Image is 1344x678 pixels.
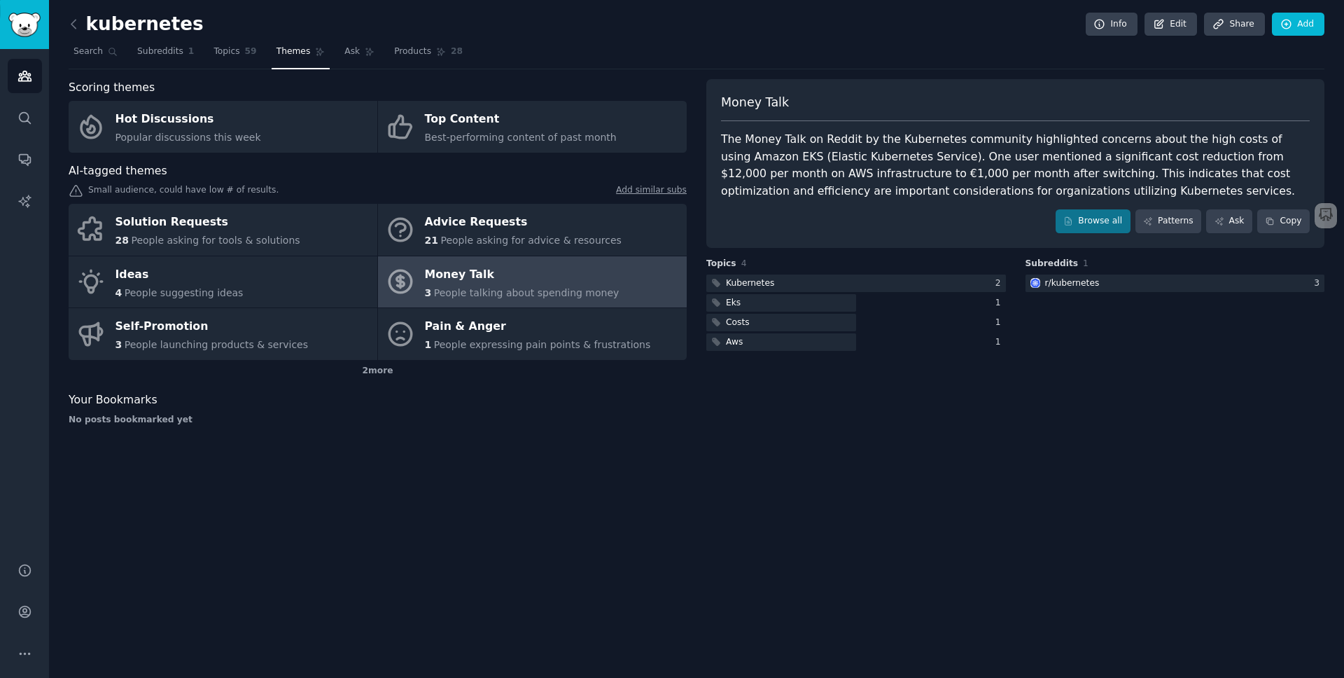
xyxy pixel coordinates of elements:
img: kubernetes [1030,278,1040,288]
div: Self-Promotion [115,316,309,338]
span: People launching products & services [125,339,308,350]
div: Top Content [425,109,617,131]
span: 1 [188,46,195,58]
a: Add [1272,13,1324,36]
a: Costs1 [706,314,1006,331]
div: 1 [995,336,1006,349]
span: People suggesting ideas [125,287,244,298]
div: 2 more [69,360,687,382]
div: Hot Discussions [115,109,261,131]
span: Money Talk [721,94,789,111]
div: 2 [995,277,1006,290]
a: Aws1 [706,333,1006,351]
div: Money Talk [425,263,619,286]
a: Add similar subs [616,184,687,199]
a: Self-Promotion3People launching products & services [69,308,377,360]
span: Best-performing content of past month [425,132,617,143]
span: Subreddits [137,46,183,58]
div: No posts bookmarked yet [69,414,687,427]
a: Pain & Anger1People expressing pain points & frustrations [378,308,687,360]
div: Kubernetes [726,277,774,290]
div: Solution Requests [115,212,300,234]
span: 1 [425,339,432,350]
span: Your Bookmarks [69,392,157,409]
div: Costs [726,317,750,329]
span: 59 [245,46,257,58]
div: 1 [995,317,1006,329]
a: Subreddits1 [132,41,199,69]
span: People asking for tools & solutions [131,235,300,246]
a: Patterns [1135,209,1201,233]
a: Top ContentBest-performing content of past month [378,101,687,153]
div: 3 [1314,277,1324,290]
a: Share [1204,13,1264,36]
a: Money Talk3People talking about spending money [378,256,687,308]
a: Topics59 [209,41,261,69]
span: People talking about spending money [434,287,619,298]
div: Small audience, could have low # of results. [69,184,687,199]
a: Ideas4People suggesting ideas [69,256,377,308]
span: AI-tagged themes [69,162,167,180]
span: People expressing pain points & frustrations [434,339,651,350]
a: Edit [1144,13,1197,36]
a: Themes [272,41,330,69]
span: Popular discussions this week [115,132,261,143]
a: Kubernetes2 [706,275,1006,292]
span: 28 [115,235,129,246]
span: Topics [213,46,239,58]
div: Advice Requests [425,212,622,234]
span: 3 [115,339,122,350]
a: Eks1 [706,294,1006,312]
span: Scoring themes [69,79,155,97]
h2: kubernetes [69,13,204,36]
a: Ask [1206,209,1252,233]
div: Ideas [115,263,244,286]
a: Solution Requests28People asking for tools & solutions [69,204,377,256]
a: Browse all [1056,209,1130,233]
span: 3 [425,287,432,298]
div: Eks [726,297,741,310]
a: kubernetesr/kubernetes3 [1025,275,1325,292]
div: r/ kubernetes [1045,277,1100,290]
span: Subreddits [1025,258,1079,270]
div: 1 [995,297,1006,310]
span: 4 [115,287,122,298]
span: Ask [344,46,360,58]
div: The Money Talk on Reddit by the Kubernetes community highlighted concerns about the high costs of... [721,131,1310,200]
span: Topics [706,258,736,270]
span: 28 [451,46,463,58]
a: Search [69,41,122,69]
button: Copy [1257,209,1310,233]
img: GummySearch logo [8,13,41,37]
span: 21 [425,235,438,246]
span: Themes [276,46,311,58]
span: 1 [1083,258,1088,268]
div: Pain & Anger [425,316,651,338]
a: Info [1086,13,1137,36]
a: Advice Requests21People asking for advice & resources [378,204,687,256]
span: 4 [741,258,747,268]
span: Search [73,46,103,58]
a: Ask [339,41,379,69]
span: People asking for advice & resources [440,235,621,246]
a: Hot DiscussionsPopular discussions this week [69,101,377,153]
span: Products [394,46,431,58]
div: Aws [726,336,743,349]
a: Products28 [389,41,468,69]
